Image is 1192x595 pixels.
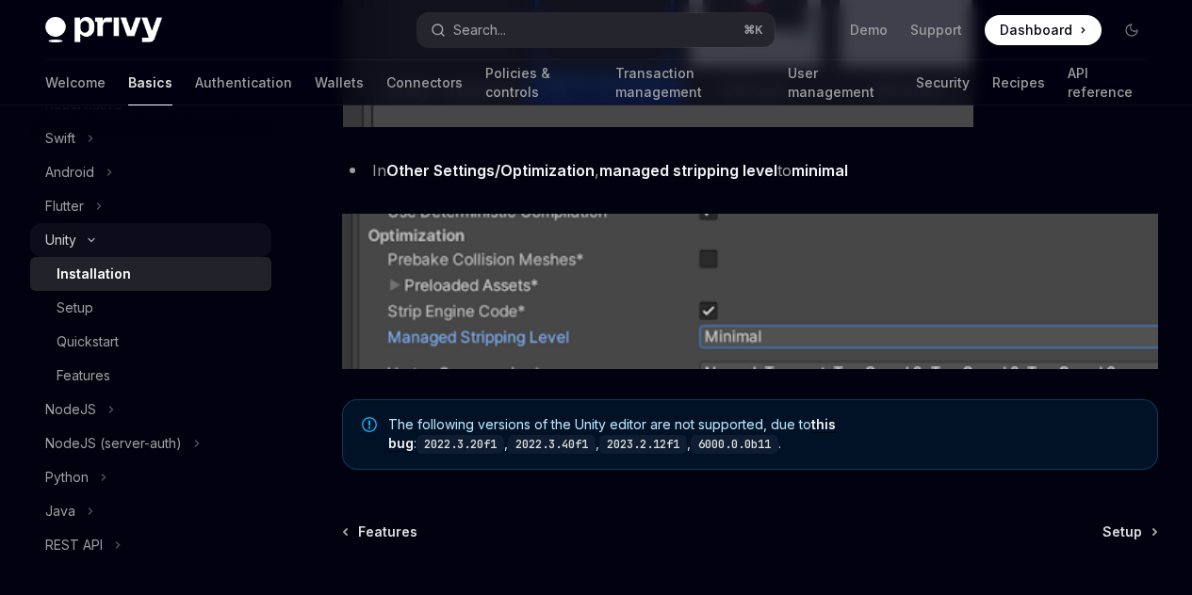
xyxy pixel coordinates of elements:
[910,21,962,40] a: Support
[453,19,506,41] div: Search...
[30,325,271,359] a: Quickstart
[508,435,596,454] code: 2022.3.40f1
[30,291,271,325] a: Setup
[45,534,103,556] div: REST API
[342,214,1158,369] img: webview-stripping-settings
[45,195,84,217] div: Flutter
[315,60,364,105] a: Wallets
[388,415,1138,454] span: The following versions of the Unity editor are not supported, due to : , , , .
[45,229,76,251] div: Unity
[1068,60,1147,105] a: API reference
[386,60,463,105] a: Connectors
[1117,15,1147,45] button: Toggle dark mode
[30,257,271,291] a: Installation
[45,60,106,105] a: Welcome
[1102,523,1156,541] a: Setup
[792,161,848,180] strong: minimal
[195,60,292,105] a: Authentication
[45,161,94,184] div: Android
[45,127,75,150] div: Swift
[916,60,970,105] a: Security
[344,523,417,541] a: Features
[1000,21,1072,40] span: Dashboard
[485,60,593,105] a: Policies & controls
[45,17,162,43] img: dark logo
[45,398,96,421] div: NodeJS
[57,330,119,353] div: Quickstart
[788,60,894,105] a: User management
[386,161,595,180] strong: Other Settings/Optimization
[358,523,417,541] span: Features
[45,466,89,489] div: Python
[599,161,777,180] strong: managed stripping level
[342,157,1158,184] li: In , to
[362,417,377,432] svg: Note
[1102,523,1142,541] span: Setup
[30,359,271,393] a: Features
[57,364,110,387] div: Features
[388,416,836,452] a: this bug
[45,500,75,523] div: Java
[416,435,504,454] code: 2022.3.20f1
[992,60,1045,105] a: Recipes
[45,432,182,455] div: NodeJS (server-auth)
[599,435,687,454] code: 2023.2.12f1
[850,21,888,40] a: Demo
[743,23,763,38] span: ⌘ K
[128,60,172,105] a: Basics
[57,263,131,285] div: Installation
[57,297,93,319] div: Setup
[615,60,764,105] a: Transaction management
[985,15,1102,45] a: Dashboard
[691,435,778,454] code: 6000.0.0b11
[417,13,775,47] button: Search...⌘K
